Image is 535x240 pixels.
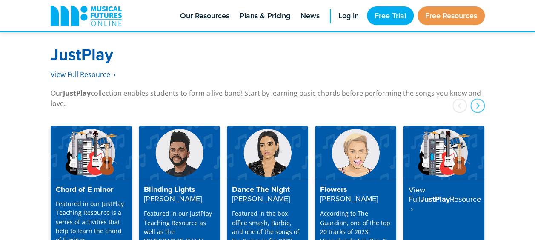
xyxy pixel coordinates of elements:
[144,185,215,204] h4: Blinding Lights
[240,10,290,22] span: Plans & Pricing
[56,185,127,194] h4: Chord of E minor
[408,194,481,214] strong: Resource ‎ ›
[452,98,467,113] div: prev
[470,98,485,113] div: next
[300,10,320,22] span: News
[63,89,91,98] strong: JustPlay
[51,70,116,80] a: View Full Resource‎‏‏‎ ‎ ›
[232,193,290,204] strong: [PERSON_NAME]
[51,43,113,66] strong: JustPlay
[320,193,378,204] strong: [PERSON_NAME]
[367,6,414,25] a: Free Trial
[232,185,303,204] h4: Dance The Night
[408,184,425,205] strong: View Full
[418,6,485,25] a: Free Resources
[180,10,229,22] span: Our Resources
[338,10,359,22] span: Log in
[144,193,202,204] strong: [PERSON_NAME]
[51,88,485,109] p: Our collection enables students to form a live band! Start by learning basic chords before perfor...
[320,185,391,204] h4: Flowers
[408,185,479,214] h4: JustPlay
[51,70,116,79] span: View Full Resource‎‏‏‎ ‎ ›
